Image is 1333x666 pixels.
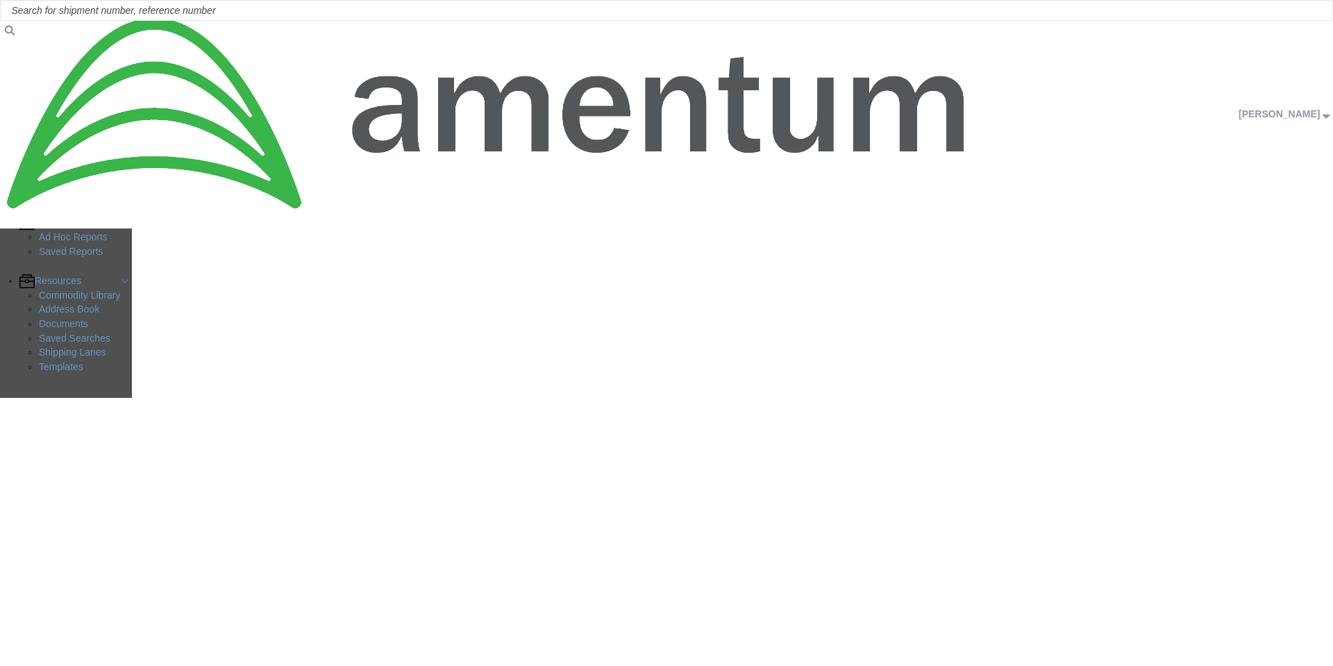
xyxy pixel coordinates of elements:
a: Resources [19,274,132,288]
span: Documents [39,317,88,331]
a: Saved Reports [39,245,132,259]
span: Steven Sanchez [1239,108,1320,119]
span: Address Book [39,303,99,317]
a: Templates [39,360,132,374]
a: Commodity Library [39,289,132,303]
a: Address Book [39,303,132,317]
a: Documents [39,317,132,331]
span: Shipping Lanes [39,346,106,360]
a: Saved Searches [39,332,132,346]
span: Commodity Library [39,289,120,303]
span: Saved Searches [39,332,110,346]
span: Resources [35,274,81,288]
span: Templates [39,360,83,374]
span: Ad Hoc Reports [39,231,108,244]
a: Shipping Lanes [39,346,132,360]
span: Saved Reports [39,245,103,259]
a: Ad Hoc Reports [39,231,132,244]
button: [PERSON_NAME] [1238,106,1333,122]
